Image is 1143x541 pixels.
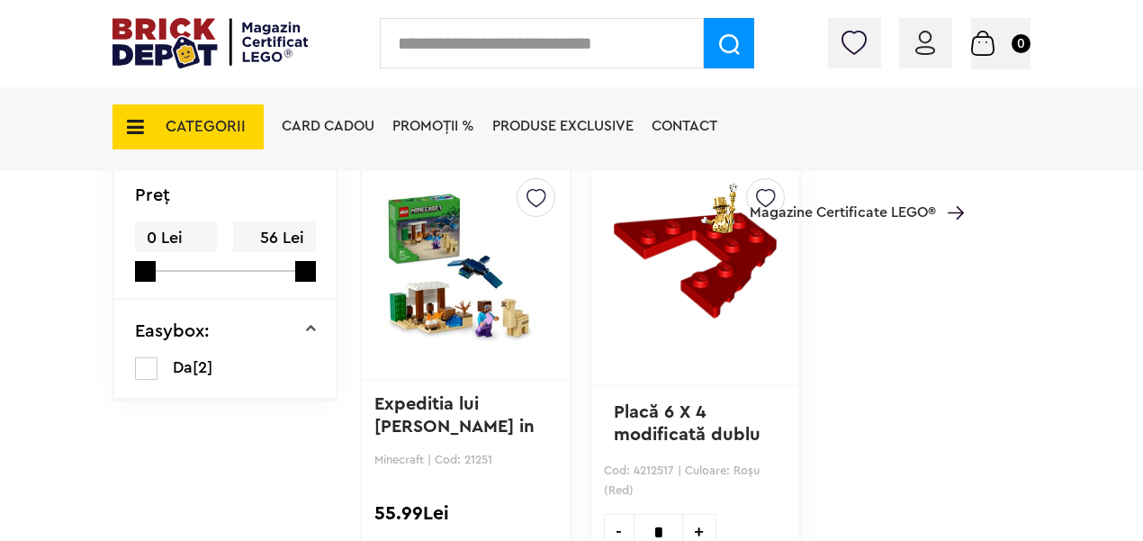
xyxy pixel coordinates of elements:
a: Contact [652,119,717,133]
a: Magazine Certificate LEGO® [936,183,964,197]
span: [2] [193,359,212,375]
span: CATEGORII [166,119,246,134]
span: 0 Lei [135,221,217,255]
a: Produse exclusive [492,119,634,133]
span: 56 Lei [233,221,315,255]
div: 55.99Lei [374,502,557,526]
p: Minecraft | Cod: 21251 [374,453,557,466]
p: Easybox: [135,322,210,340]
span: Magazine Certificate LEGO® [750,180,936,221]
p: Cod: 4212517 | Culoare: Roşu (Red) [604,461,787,501]
a: Card Cadou [282,119,374,133]
span: Da [173,359,193,375]
img: Placă 6 X 4 modificată dublu unghi [614,179,777,352]
img: Expeditia lui Steve in desert [384,146,547,398]
a: Expeditia lui [PERSON_NAME] in desert [374,395,540,458]
a: Placă 6 X 4 modificată dublu unghi [614,403,766,466]
a: PROMOȚII % [392,119,474,133]
small: 0 [1012,34,1030,53]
